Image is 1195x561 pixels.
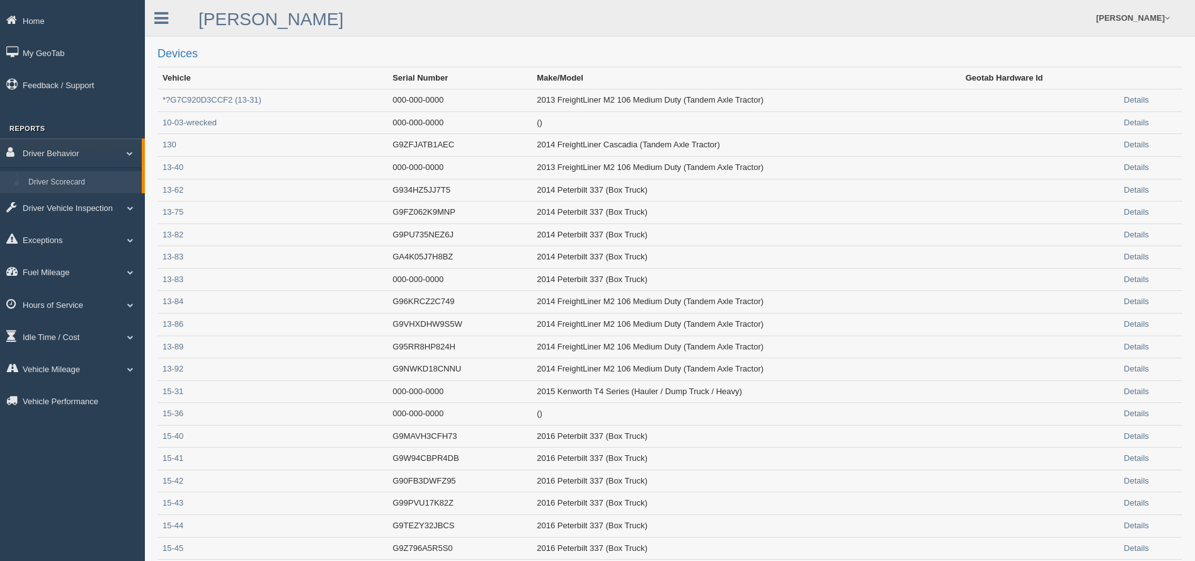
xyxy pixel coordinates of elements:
[387,134,532,157] td: G9ZFJATB1AEC
[1124,185,1149,195] a: Details
[198,9,343,29] a: [PERSON_NAME]
[1124,431,1149,441] a: Details
[23,171,142,194] a: Driver Scorecard
[532,470,960,492] td: 2016 Peterbilt 337 (Box Truck)
[1124,319,1149,329] a: Details
[157,67,387,89] th: Vehicle
[1124,387,1149,396] a: Details
[163,476,183,485] a: 15-42
[532,268,960,291] td: 2014 Peterbilt 337 (Box Truck)
[532,201,960,224] td: 2014 Peterbilt 337 (Box Truck)
[387,380,532,403] td: 000-000-0000
[387,268,532,291] td: 000-000-0000
[532,492,960,515] td: 2016 Peterbilt 337 (Box Truck)
[532,134,960,157] td: 2014 FreightLiner Cascadia (Tandem Axle Tractor)
[532,515,960,538] td: 2016 Peterbilt 337 (Box Truck)
[163,543,183,553] a: 15-45
[387,111,532,134] td: 000-000-0000
[163,297,183,306] a: 13-84
[532,537,960,560] td: 2016 Peterbilt 337 (Box Truck)
[532,89,960,112] td: 2013 FreightLiner M2 106 Medium Duty (Tandem Axle Tractor)
[1124,409,1149,418] a: Details
[1124,118,1149,127] a: Details
[532,224,960,246] td: 2014 Peterbilt 337 (Box Truck)
[163,342,183,351] a: 13-89
[532,380,960,403] td: 2015 Kenworth T4 Series (Hauler / Dump Truck / Heavy)
[532,313,960,336] td: 2014 FreightLiner M2 106 Medium Duty (Tandem Axle Tractor)
[532,358,960,381] td: 2014 FreightLiner M2 106 Medium Duty (Tandem Axle Tractor)
[532,448,960,470] td: 2016 Peterbilt 337 (Box Truck)
[532,336,960,358] td: 2014 FreightLiner M2 106 Medium Duty (Tandem Axle Tractor)
[1124,140,1149,149] a: Details
[532,67,960,89] th: Make/Model
[387,448,532,470] td: G9W94CBPR4DB
[532,403,960,426] td: ()
[1124,95,1149,105] a: Details
[1124,252,1149,261] a: Details
[387,246,532,269] td: GA4K05J7H8BZ
[532,425,960,448] td: 2016 Peterbilt 337 (Box Truck)
[163,498,183,507] a: 15-43
[387,179,532,201] td: G934HZ5JJ7T5
[1124,162,1149,172] a: Details
[387,403,532,426] td: 000-000-0000
[163,431,183,441] a: 15-40
[163,409,183,418] a: 15-36
[163,162,183,172] a: 13-40
[163,521,183,530] a: 15-44
[163,319,183,329] a: 13-86
[163,185,183,195] a: 13-62
[157,48,1182,60] h2: Devices
[163,230,183,239] a: 13-82
[387,157,532,179] td: 000-000-0000
[1124,297,1149,306] a: Details
[387,425,532,448] td: G9MAVH3CFH73
[1124,364,1149,373] a: Details
[163,453,183,463] a: 15-41
[163,207,183,217] a: 13-75
[163,95,261,105] a: *?G7C920D3CCF2 (13-31)
[1124,498,1149,507] a: Details
[387,537,532,560] td: G9Z796A5R5S0
[1124,230,1149,239] a: Details
[1124,342,1149,351] a: Details
[1124,453,1149,463] a: Details
[387,492,532,515] td: G99PVU17K82Z
[961,67,1119,89] th: Geotab Hardware Id
[387,224,532,246] td: G9PU735NEZ6J
[387,470,532,492] td: G90FB3DWFZ95
[387,336,532,358] td: G95RR8HP824H
[532,179,960,201] td: 2014 Peterbilt 337 (Box Truck)
[387,358,532,381] td: G9NWKD18CNNU
[163,364,183,373] a: 13-92
[532,291,960,314] td: 2014 FreightLiner M2 106 Medium Duty (Tandem Axle Tractor)
[1124,476,1149,485] a: Details
[163,140,176,149] a: 130
[387,291,532,314] td: G96KRCZ2C749
[1124,275,1149,284] a: Details
[163,252,183,261] a: 13-83
[532,157,960,179] td: 2013 FreightLiner M2 106 Medium Duty (Tandem Axle Tractor)
[1124,521,1149,530] a: Details
[387,201,532,224] td: G9FZ062K9MNP
[1124,543,1149,553] a: Details
[387,515,532,538] td: G9TEZY32JBCS
[387,67,532,89] th: Serial Number
[387,313,532,336] td: G9VHXDHW9S5W
[387,89,532,112] td: 000-000-0000
[163,387,183,396] a: 15-31
[1124,207,1149,217] a: Details
[532,111,960,134] td: ()
[163,275,183,284] a: 13-83
[532,246,960,269] td: 2014 Peterbilt 337 (Box Truck)
[163,118,217,127] a: 10-03-wrecked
